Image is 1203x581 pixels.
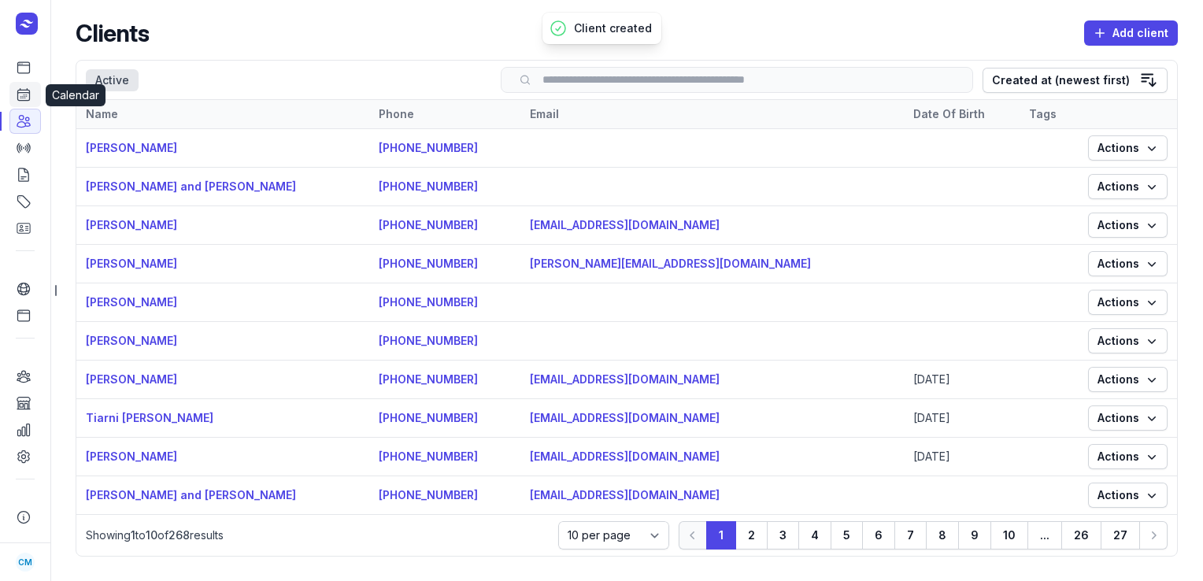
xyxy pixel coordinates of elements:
a: [PERSON_NAME] [86,218,177,231]
div: Calendar [46,84,105,106]
p: Client created [574,20,652,36]
span: 268 [168,528,190,542]
a: [PHONE_NUMBER] [379,450,478,463]
button: Actions [1088,483,1168,508]
th: Tags [1020,100,1079,129]
a: [PERSON_NAME] and [PERSON_NAME] [86,179,296,193]
button: Add client [1084,20,1178,46]
a: [PHONE_NUMBER] [379,218,478,231]
span: Actions [1098,370,1158,389]
button: 3 [767,521,799,550]
div: Created at (newest first) [992,71,1130,90]
nav: Pagination [679,521,1168,550]
span: Actions [1098,254,1158,273]
button: 26 [1061,521,1101,550]
a: [PHONE_NUMBER] [379,372,478,386]
td: [DATE] [904,361,1020,399]
a: [PHONE_NUMBER] [379,295,478,309]
span: 1 [131,528,135,542]
a: [PERSON_NAME] [86,334,177,347]
th: Name [76,100,369,129]
button: 10 [990,521,1028,550]
button: 5 [831,521,863,550]
button: Actions [1088,135,1168,161]
button: 2 [735,521,768,550]
a: [EMAIL_ADDRESS][DOMAIN_NAME] [530,450,720,463]
a: [PERSON_NAME] and [PERSON_NAME] [86,488,296,501]
a: [PHONE_NUMBER] [379,141,478,154]
button: 27 [1101,521,1140,550]
a: [PHONE_NUMBER] [379,334,478,347]
a: Tiarni [PERSON_NAME] [86,411,213,424]
a: [EMAIL_ADDRESS][DOMAIN_NAME] [530,372,720,386]
h2: Clients [76,19,149,47]
th: Phone [369,100,520,129]
button: Actions [1088,444,1168,469]
a: [PHONE_NUMBER] [379,257,478,270]
span: Actions [1098,409,1158,427]
th: Date Of Birth [904,100,1020,129]
span: CM [18,553,32,572]
a: [PERSON_NAME][EMAIL_ADDRESS][DOMAIN_NAME] [530,257,811,270]
p: Showing to of results [86,527,549,543]
button: 1 [706,521,736,550]
button: Actions [1088,328,1168,353]
button: Actions [1088,251,1168,276]
div: Active [86,69,139,91]
span: Actions [1098,177,1158,196]
button: Actions [1088,174,1168,199]
a: [EMAIL_ADDRESS][DOMAIN_NAME] [530,218,720,231]
a: [PERSON_NAME] [86,257,177,270]
button: 9 [958,521,991,550]
button: 7 [894,521,927,550]
td: [DATE] [904,399,1020,438]
a: [PHONE_NUMBER] [379,179,478,193]
button: Actions [1088,367,1168,392]
button: Actions [1088,290,1168,315]
nav: Tabs [86,69,491,91]
span: Actions [1098,139,1158,157]
span: Actions [1098,331,1158,350]
span: Add client [1094,24,1168,43]
span: 10 [146,528,157,542]
a: [PERSON_NAME] [86,141,177,154]
a: [PERSON_NAME] [86,450,177,463]
span: Actions [1098,486,1158,505]
button: Actions [1088,213,1168,238]
button: 6 [862,521,895,550]
button: Actions [1088,405,1168,431]
th: Email [520,100,904,129]
span: Actions [1098,216,1158,235]
span: Actions [1098,447,1158,466]
a: [EMAIL_ADDRESS][DOMAIN_NAME] [530,411,720,424]
button: ... [1027,521,1062,550]
td: [DATE] [904,438,1020,476]
a: [PHONE_NUMBER] [379,411,478,424]
span: Actions [1098,293,1158,312]
a: [PERSON_NAME] [86,372,177,386]
a: [PHONE_NUMBER] [379,488,478,501]
button: 8 [926,521,959,550]
a: [PERSON_NAME] [86,295,177,309]
button: 4 [798,521,831,550]
a: [EMAIL_ADDRESS][DOMAIN_NAME] [530,488,720,501]
button: Created at (newest first) [983,68,1168,93]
